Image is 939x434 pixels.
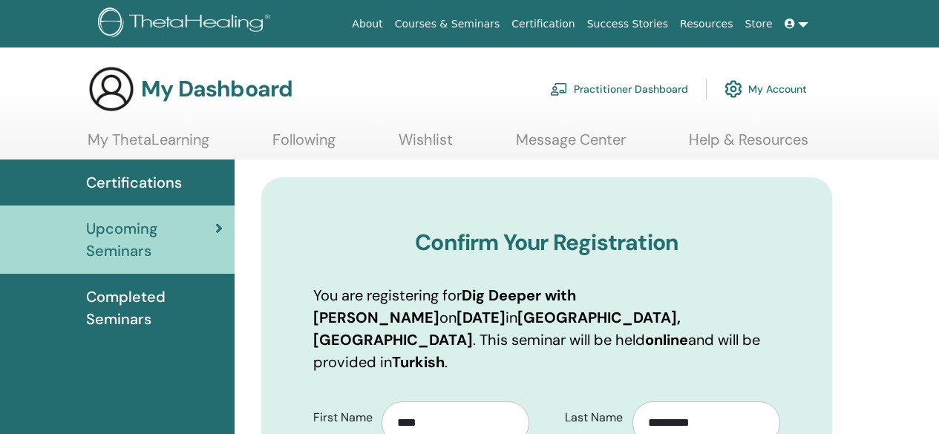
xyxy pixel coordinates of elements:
[457,308,506,327] b: [DATE]
[272,131,336,160] a: Following
[141,76,292,102] h3: My Dashboard
[550,73,688,105] a: Practitioner Dashboard
[724,73,807,105] a: My Account
[389,10,506,38] a: Courses & Seminars
[98,7,275,41] img: logo.png
[86,286,223,330] span: Completed Seminars
[399,131,453,160] a: Wishlist
[674,10,739,38] a: Resources
[86,171,182,194] span: Certifications
[88,131,209,160] a: My ThetaLearning
[506,10,580,38] a: Certification
[581,10,674,38] a: Success Stories
[346,10,388,38] a: About
[516,131,626,160] a: Message Center
[554,404,633,432] label: Last Name
[86,217,215,262] span: Upcoming Seminars
[313,229,780,256] h3: Confirm Your Registration
[313,284,780,373] p: You are registering for on in . This seminar will be held and will be provided in .
[392,352,445,372] b: Turkish
[724,76,742,102] img: cog.svg
[645,330,688,349] b: online
[302,404,382,432] label: First Name
[550,82,568,96] img: chalkboard-teacher.svg
[689,131,808,160] a: Help & Resources
[739,10,779,38] a: Store
[88,65,135,113] img: generic-user-icon.jpg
